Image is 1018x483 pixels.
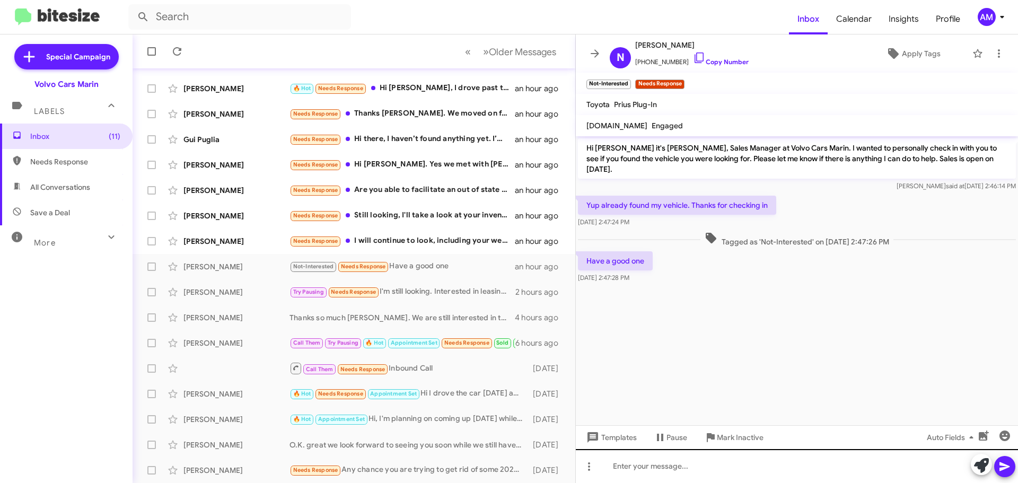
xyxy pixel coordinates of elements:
span: 🔥 Hot [293,416,311,423]
button: Pause [645,428,696,447]
span: Appointment Set [391,339,437,346]
a: Profile [927,4,969,34]
div: an hour ago [515,109,567,119]
span: Needs Response [318,390,363,397]
div: [PERSON_NAME] [183,389,289,399]
span: More [34,238,56,248]
span: Try Pausing [328,339,358,346]
small: Needs Response [635,80,684,89]
div: [DATE] [528,465,567,476]
div: Hi there, I haven’t found anything yet. I’m still debating on whether I will get a xc or a rivian... [289,133,515,145]
button: AM [969,8,1006,26]
span: Needs Response [30,156,120,167]
span: Appointment Set [318,416,365,423]
button: Previous [459,41,477,63]
span: Needs Response [293,187,338,194]
a: Copy Number [693,58,749,66]
span: [DATE] 2:47:28 PM [578,274,629,282]
div: an hour ago [515,236,567,247]
span: Needs Response [331,288,376,295]
p: Yup already found my vehicle. Thanks for checking in [578,196,776,215]
div: Volvo Cars Marin [34,79,99,90]
div: [PERSON_NAME] [183,160,289,170]
span: All Conversations [30,182,90,192]
span: Older Messages [489,46,556,58]
span: Needs Response [293,238,338,244]
div: [PERSON_NAME] [183,109,289,119]
span: Not-Interested [293,263,334,270]
div: [PERSON_NAME] [183,338,289,348]
span: N [617,49,625,66]
div: AM [978,8,996,26]
div: Thanks so much [PERSON_NAME]. We are still interested in the EX30 [289,312,515,323]
div: an hour ago [515,83,567,94]
span: [DATE] 2:47:24 PM [578,218,629,226]
div: Have a good one [289,260,515,273]
span: Needs Response [340,366,385,373]
span: Needs Response [293,136,338,143]
span: [PERSON_NAME] [DATE] 2:46:14 PM [897,182,1016,190]
span: Sold [496,339,508,346]
span: Appointment Set [370,390,417,397]
nav: Page navigation example [459,41,563,63]
span: Needs Response [293,212,338,219]
span: Try Pausing [293,288,324,295]
span: Tagged as 'Not-Interested' on [DATE] 2:47:26 PM [700,232,893,247]
span: Prius Plug-In [614,100,657,109]
div: [PERSON_NAME] [183,465,289,476]
div: I'm still looking. Interested in leasing. This week has been super hectic and I have guests until... [289,286,515,298]
span: Needs Response [341,263,386,270]
div: Gui Puglia [183,134,289,145]
span: « [465,45,471,58]
div: [PERSON_NAME] [183,261,289,272]
div: [PERSON_NAME] [183,287,289,297]
div: Inbound Call [289,362,528,375]
div: Still looking, I'll take a look at your inventory [289,209,515,222]
span: Inbox [789,4,828,34]
div: an hour ago [515,185,567,196]
div: [DATE] [528,389,567,399]
a: Insights [880,4,927,34]
div: [PERSON_NAME] [183,210,289,221]
span: Toyota [586,100,610,109]
button: Templates [576,428,645,447]
span: Special Campaign [46,51,110,62]
span: Needs Response [293,467,338,473]
div: Hi I drove the car [DATE] and loved it but it wasn't comfortable for my back (I have back issues)... [289,388,528,400]
span: said at [946,182,964,190]
p: Hi [PERSON_NAME] it's [PERSON_NAME], Sales Manager at Volvo Cars Marin. I wanted to personally ch... [578,138,1016,179]
div: 6 hours ago [515,338,567,348]
span: Needs Response [293,161,338,168]
span: Needs Response [444,339,489,346]
div: 2 hours ago [515,287,567,297]
div: an hour ago [515,210,567,221]
div: Hi [PERSON_NAME]. Yes we met with [PERSON_NAME] and received the car yesterdays. Thanks for the c... [289,159,515,171]
span: Engaged [652,121,683,130]
span: Call Them [293,339,321,346]
span: » [483,45,489,58]
div: [PERSON_NAME], I know my husband [PERSON_NAME] has left several messages about an issue with the ... [289,337,515,349]
span: Inbox [30,131,120,142]
div: [PERSON_NAME] [183,312,289,323]
button: Apply Tags [858,44,967,63]
div: an hour ago [515,261,567,272]
span: Mark Inactive [717,428,763,447]
div: an hour ago [515,134,567,145]
small: Not-Interested [586,80,631,89]
p: Have a good one [578,251,653,270]
span: [PERSON_NAME] [635,39,749,51]
span: Calendar [828,4,880,34]
span: (11) [109,131,120,142]
span: Labels [34,107,65,116]
div: Any chance you are trying to get rid of some 2024 xc30s for lease? [289,464,528,476]
div: Hi, I'm planning on coming up [DATE] while one of my kids has an appointment - can I set up some ... [289,413,528,425]
div: [PERSON_NAME] [183,440,289,450]
button: Next [477,41,563,63]
a: Special Campaign [14,44,119,69]
div: [DATE] [528,414,567,425]
span: 🔥 Hot [365,339,383,346]
div: Hi [PERSON_NAME], I drove past the dealership [DATE] and really wanted to stop but wanted to get ... [289,82,515,94]
button: Mark Inactive [696,428,772,447]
